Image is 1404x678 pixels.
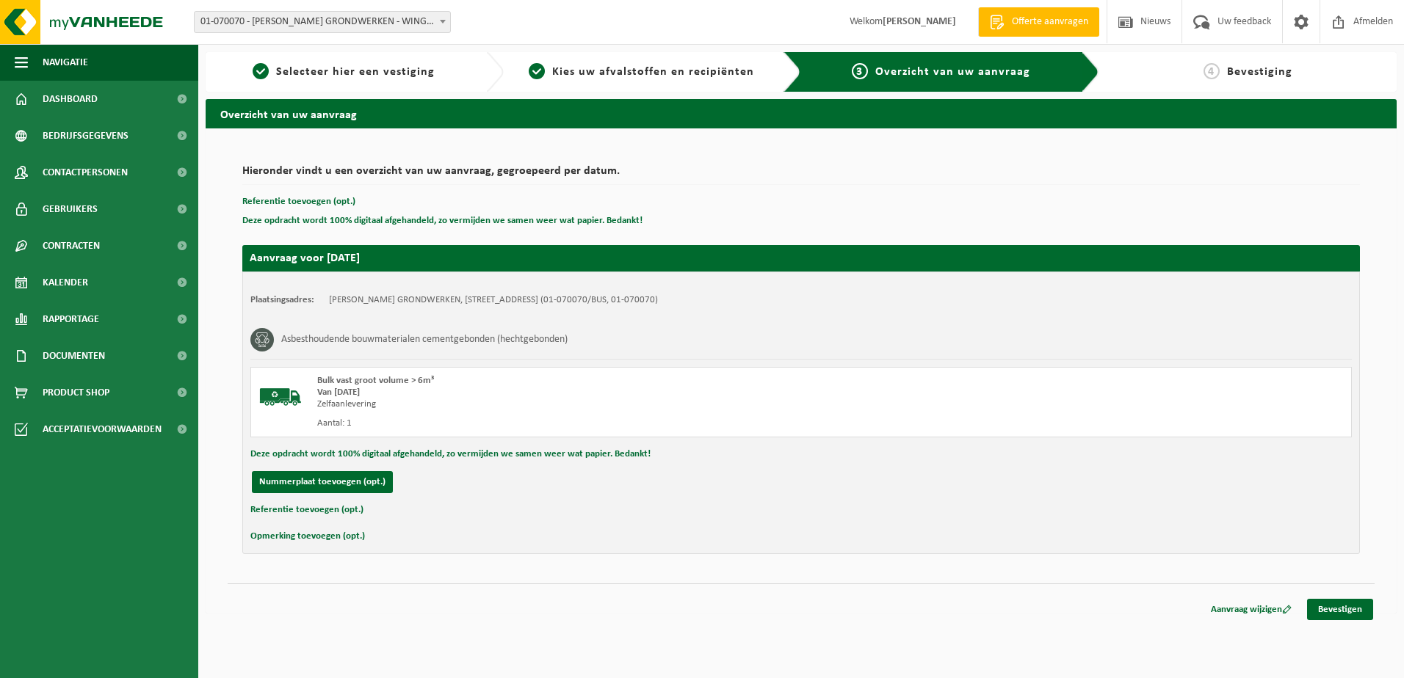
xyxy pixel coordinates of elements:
[43,411,162,448] span: Acceptatievoorwaarden
[317,376,434,385] span: Bulk vast groot volume > 6m³
[43,117,129,154] span: Bedrijfsgegevens
[242,165,1360,185] h2: Hieronder vindt u een overzicht van uw aanvraag, gegroepeerd per datum.
[883,16,956,27] strong: [PERSON_NAME]
[43,374,109,411] span: Product Shop
[1307,599,1373,620] a: Bevestigen
[1204,63,1220,79] span: 4
[43,154,128,191] span: Contactpersonen
[43,338,105,374] span: Documenten
[43,301,99,338] span: Rapportage
[250,445,651,464] button: Deze opdracht wordt 100% digitaal afgehandeld, zo vermijden we samen weer wat papier. Bedankt!
[206,99,1397,128] h2: Overzicht van uw aanvraag
[213,63,474,81] a: 1Selecteer hier een vestiging
[329,294,658,306] td: [PERSON_NAME] GRONDWERKEN, [STREET_ADDRESS] (01-070070/BUS, 01-070070)
[978,7,1099,37] a: Offerte aanvragen
[1227,66,1292,78] span: Bevestiging
[252,471,393,493] button: Nummerplaat toevoegen (opt.)
[43,227,100,264] span: Contracten
[43,191,98,227] span: Gebruikers
[317,418,860,429] div: Aantal: 1
[875,66,1030,78] span: Overzicht van uw aanvraag
[195,12,450,32] span: 01-070070 - PATTEEUW KOEN GRONDWERKEN - WINGENE
[250,295,314,305] strong: Plaatsingsadres:
[281,328,568,351] h3: Asbesthoudende bouwmaterialen cementgebonden (hechtgebonden)
[529,63,545,79] span: 2
[852,63,868,79] span: 3
[43,264,88,301] span: Kalender
[258,375,303,419] img: BL-SO-LV.png
[511,63,772,81] a: 2Kies uw afvalstoffen en recipiënten
[43,81,98,117] span: Dashboard
[317,398,860,410] div: Zelfaanlevering
[552,66,754,78] span: Kies uw afvalstoffen en recipiënten
[253,63,269,79] span: 1
[250,252,360,264] strong: Aanvraag voor [DATE]
[43,44,88,81] span: Navigatie
[194,11,451,33] span: 01-070070 - PATTEEUW KOEN GRONDWERKEN - WINGENE
[242,192,355,211] button: Referentie toevoegen (opt.)
[1008,15,1092,29] span: Offerte aanvragen
[317,387,360,397] strong: Van [DATE]
[1200,599,1303,620] a: Aanvraag wijzigen
[276,66,435,78] span: Selecteer hier een vestiging
[250,527,365,546] button: Opmerking toevoegen (opt.)
[250,500,363,520] button: Referentie toevoegen (opt.)
[242,211,643,230] button: Deze opdracht wordt 100% digitaal afgehandeld, zo vermijden we samen weer wat papier. Bedankt!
